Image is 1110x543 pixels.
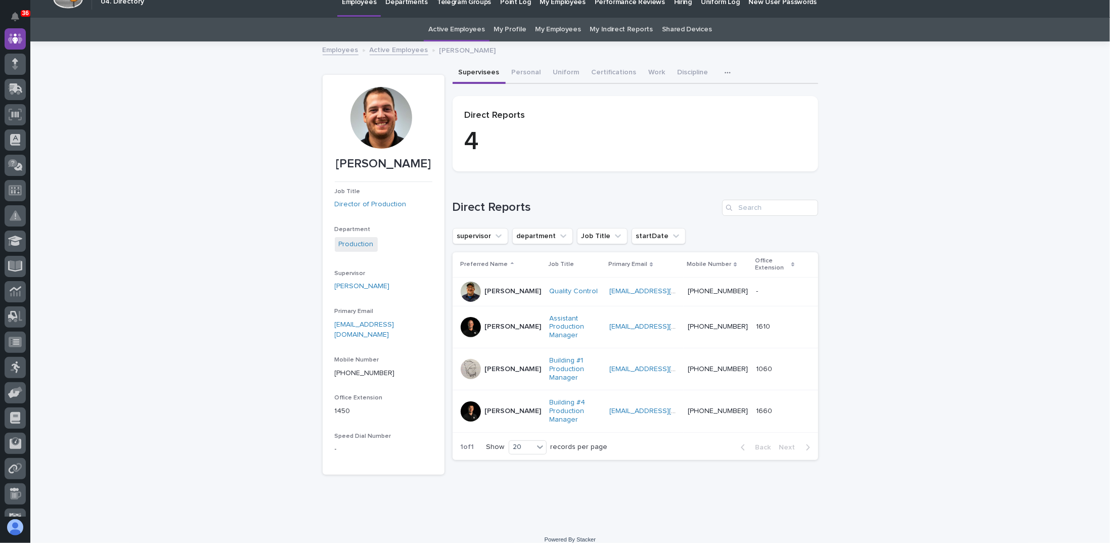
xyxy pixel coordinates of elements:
[550,398,602,424] a: Building #4 Production Manager
[756,405,774,416] p: 1660
[632,228,686,244] button: startDate
[756,321,772,331] p: 1610
[733,443,775,452] button: Back
[486,443,505,451] p: Show
[335,406,432,417] p: 1450
[335,281,390,292] a: [PERSON_NAME]
[335,395,383,401] span: Office Extension
[335,308,374,314] span: Primary Email
[453,277,818,306] tr: [PERSON_NAME]Quality Control [EMAIL_ADDRESS][DOMAIN_NAME] [PHONE_NUMBER]--
[609,408,724,415] a: [EMAIL_ADDRESS][DOMAIN_NAME]
[335,199,407,210] a: Director of Production
[755,255,789,274] p: Office Extension
[643,63,672,84] button: Work
[335,321,394,339] a: [EMAIL_ADDRESS][DOMAIN_NAME]
[453,228,508,244] button: supervisor
[439,44,496,55] p: [PERSON_NAME]
[549,259,574,270] p: Job Title
[512,228,573,244] button: department
[494,18,526,41] a: My Profile
[428,18,484,41] a: Active Employees
[453,200,718,215] h1: Direct Reports
[339,239,374,250] a: Production
[779,444,802,451] span: Next
[662,18,712,41] a: Shared Devices
[609,366,724,373] a: [EMAIL_ADDRESS][DOMAIN_NAME]
[688,366,748,373] a: [PHONE_NUMBER]
[335,157,432,171] p: [PERSON_NAME]
[485,407,542,416] p: [PERSON_NAME]
[485,287,542,296] p: [PERSON_NAME]
[453,306,818,348] tr: [PERSON_NAME]Assistant Production Manager [EMAIL_ADDRESS][DOMAIN_NAME] [PHONE_NUMBER]16101610
[335,357,379,363] span: Mobile Number
[5,6,26,27] button: Notifications
[453,63,506,84] button: Supervisees
[453,348,818,390] tr: [PERSON_NAME]Building #1 Production Manager [EMAIL_ADDRESS][DOMAIN_NAME] [PHONE_NUMBER]10601060
[453,390,818,432] tr: [PERSON_NAME]Building #4 Production Manager [EMAIL_ADDRESS][DOMAIN_NAME] [PHONE_NUMBER]16601660
[547,63,586,84] button: Uniform
[756,363,774,374] p: 1060
[609,323,724,330] a: [EMAIL_ADDRESS][DOMAIN_NAME]
[335,189,361,195] span: Job Title
[22,10,29,17] p: 36
[506,63,547,84] button: Personal
[485,323,542,331] p: [PERSON_NAME]
[545,536,596,542] a: Powered By Stacker
[590,18,653,41] a: My Indirect Reports
[577,228,628,244] button: Job Title
[465,110,806,121] p: Direct Reports
[13,12,26,28] div: Notifications36
[453,435,482,460] p: 1 of 1
[370,43,428,55] a: Active Employees
[749,444,771,451] span: Back
[687,259,731,270] p: Mobile Number
[551,443,608,451] p: records per page
[5,517,26,538] button: users-avatar
[756,285,760,296] p: -
[722,200,818,216] input: Search
[550,287,598,296] a: Quality Control
[335,444,432,455] p: -
[335,433,391,439] span: Speed Dial Number
[465,127,806,157] p: 4
[688,323,748,330] a: [PHONE_NUMBER]
[672,63,715,84] button: Discipline
[586,63,643,84] button: Certifications
[608,259,647,270] p: Primary Email
[509,442,534,453] div: 20
[688,408,748,415] a: [PHONE_NUMBER]
[550,356,602,382] a: Building #1 Production Manager
[335,227,371,233] span: Department
[775,443,818,452] button: Next
[535,18,581,41] a: My Employees
[323,43,359,55] a: Employees
[550,314,602,340] a: Assistant Production Manager
[688,288,748,295] a: [PHONE_NUMBER]
[485,365,542,374] p: [PERSON_NAME]
[461,259,508,270] p: Preferred Name
[335,370,395,377] a: [PHONE_NUMBER]
[609,288,724,295] a: [EMAIL_ADDRESS][DOMAIN_NAME]
[335,270,366,277] span: Supervisor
